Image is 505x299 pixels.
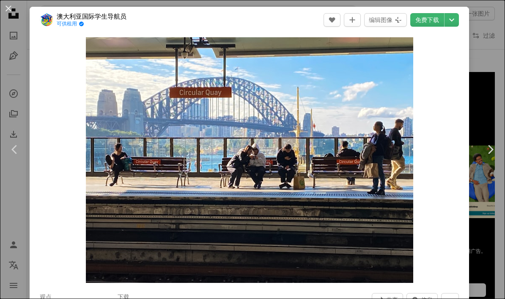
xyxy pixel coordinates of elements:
[410,13,444,27] a: 免费下载
[445,13,459,27] button: 选择下载大小
[57,12,126,21] a: 澳大利亚国际学生导航员
[324,13,340,27] button: 喜欢
[86,37,413,283] button: 放大这张图片
[475,109,505,190] a: 下一个
[57,21,126,28] a: 可供租用
[40,13,53,27] img: 前往澳大利亚国际学生导航的个人资料
[86,37,413,283] img: 一群人坐在火车站台上
[344,13,361,27] button: 添加到收藏
[364,13,407,27] button: 编辑图像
